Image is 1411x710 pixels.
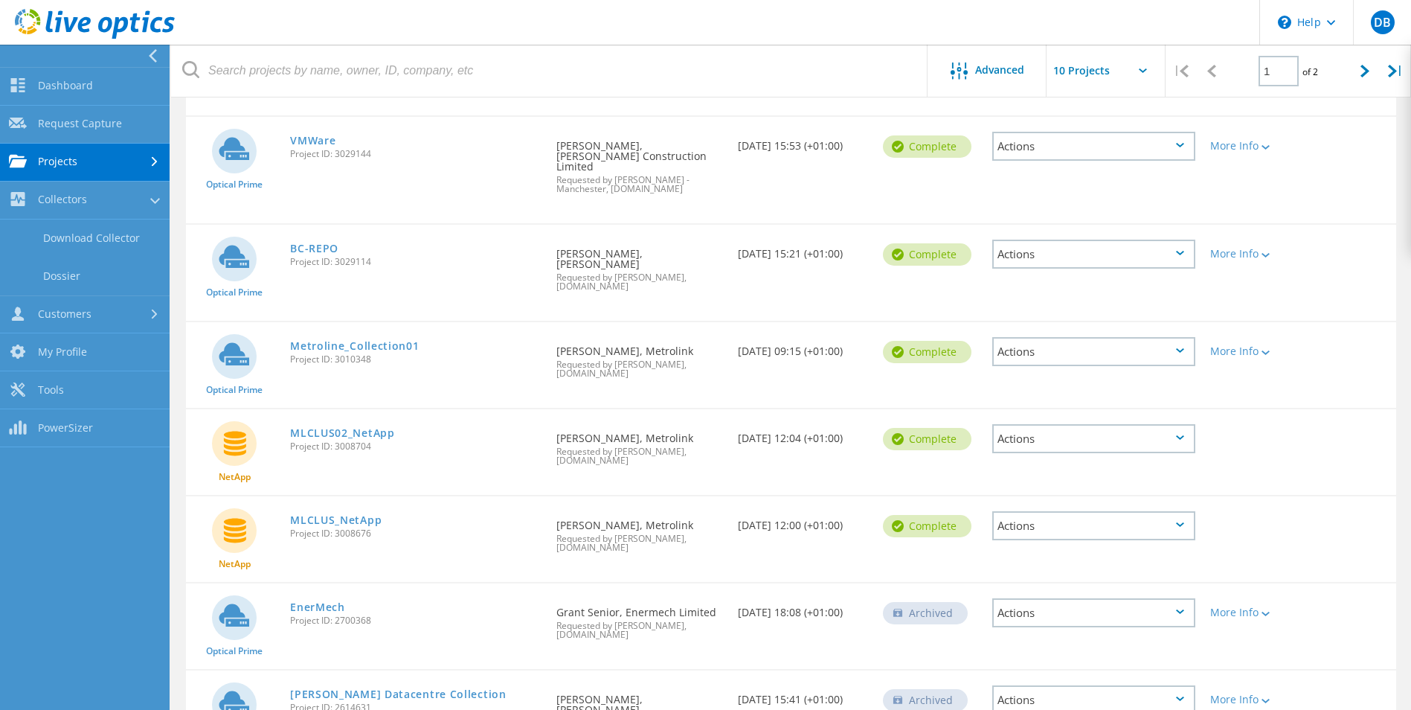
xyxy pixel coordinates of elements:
[883,243,971,266] div: Complete
[1302,65,1318,78] span: of 2
[290,428,395,438] a: MLCLUS02_NetApp
[1210,694,1292,705] div: More Info
[290,515,382,525] a: MLCLUS_NetApp
[1166,45,1196,97] div: |
[290,243,338,254] a: BC-REPO
[992,240,1195,269] div: Actions
[992,424,1195,453] div: Actions
[556,447,723,465] span: Requested by [PERSON_NAME], [DOMAIN_NAME]
[883,515,971,537] div: Complete
[206,386,263,394] span: Optical Prime
[290,258,541,266] span: Project ID: 3029114
[290,355,541,364] span: Project ID: 3010348
[556,273,723,291] span: Requested by [PERSON_NAME], [DOMAIN_NAME]
[15,31,175,42] a: Live Optics Dashboard
[556,534,723,552] span: Requested by [PERSON_NAME], [DOMAIN_NAME]
[290,529,541,538] span: Project ID: 3008676
[730,409,875,458] div: [DATE] 12:04 (+01:00)
[730,225,875,274] div: [DATE] 15:21 (+01:00)
[730,496,875,546] div: [DATE] 12:00 (+01:00)
[290,135,335,146] a: VMWare
[992,511,1195,540] div: Actions
[992,598,1195,627] div: Actions
[556,360,723,378] span: Requested by [PERSON_NAME], [DOMAIN_NAME]
[556,176,723,194] span: Requested by [PERSON_NAME] - Manchester, [DOMAIN_NAME]
[219,560,251,569] span: NetApp
[549,409,730,480] div: [PERSON_NAME], Metrolink
[992,337,1195,366] div: Actions
[290,442,541,451] span: Project ID: 3008704
[1374,16,1391,28] span: DB
[883,428,971,450] div: Complete
[730,117,875,166] div: [DATE] 15:53 (+01:00)
[290,602,345,613] a: EnerMech
[219,473,251,482] span: NetApp
[992,132,1195,161] div: Actions
[206,180,263,189] span: Optical Prime
[549,225,730,306] div: [PERSON_NAME], [PERSON_NAME]
[1210,346,1292,356] div: More Info
[549,322,730,393] div: [PERSON_NAME], Metrolink
[290,341,419,351] a: Metroline_Collection01
[549,117,730,208] div: [PERSON_NAME], [PERSON_NAME] Construction Limited
[549,583,730,654] div: Grant Senior, Enermech Limited
[730,322,875,371] div: [DATE] 09:15 (+01:00)
[1210,249,1292,259] div: More Info
[556,621,723,639] span: Requested by [PERSON_NAME], [DOMAIN_NAME]
[290,689,507,700] a: [PERSON_NAME] Datacentre Collection
[549,496,730,567] div: [PERSON_NAME], Metrolink
[290,616,541,625] span: Project ID: 2700368
[290,150,541,159] span: Project ID: 3029144
[1278,16,1291,29] svg: \n
[883,135,971,158] div: Complete
[883,602,968,624] div: Archived
[206,288,263,297] span: Optical Prime
[1210,607,1292,618] div: More Info
[883,341,971,363] div: Complete
[730,583,875,633] div: [DATE] 18:08 (+01:00)
[1381,45,1411,97] div: |
[975,65,1024,75] span: Advanced
[171,45,928,97] input: Search projects by name, owner, ID, company, etc
[1210,141,1292,151] div: More Info
[206,647,263,656] span: Optical Prime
